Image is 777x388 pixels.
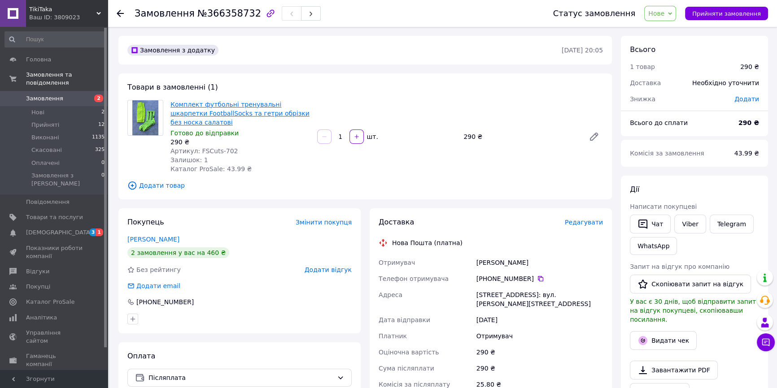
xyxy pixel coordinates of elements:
span: Товари в замовленні (1) [127,83,218,91]
span: Замовлення [135,8,195,19]
span: Всього [630,45,655,54]
div: 290 ₴ [460,130,581,143]
span: Оплата [127,352,155,360]
span: Покупець [127,218,164,226]
span: Редагувати [565,219,603,226]
span: Додати товар [127,181,603,190]
span: Замовлення та повідомлення [26,71,108,87]
button: Чат [630,215,671,233]
input: Пошук [4,31,105,47]
div: 290 ₴ [170,138,310,147]
span: 1135 [92,134,105,142]
div: Статус замовлення [553,9,636,18]
time: [DATE] 20:05 [562,47,603,54]
span: Оплачені [31,159,60,167]
span: Післяплата [148,373,333,383]
a: Viber [674,215,706,233]
span: Виконані [31,134,59,142]
span: Змінити покупця [296,219,352,226]
span: Оціночна вартість [379,349,439,356]
span: TikiTaka [29,5,96,13]
span: Замовлення [26,95,63,103]
div: 290 ₴ [475,360,605,376]
span: Додати відгук [305,266,352,273]
button: Видати чек [630,331,697,350]
span: Замовлення з [PERSON_NAME] [31,172,101,188]
div: шт. [365,132,379,141]
div: Замовлення з додатку [127,45,218,56]
span: Покупці [26,283,50,291]
span: 2 [101,108,105,116]
span: Доставка [379,218,414,226]
span: У вас є 30 днів, щоб відправити запит на відгук покупцеві, скопіювавши посилання. [630,298,756,323]
span: №366358732 [197,8,261,19]
span: Прийняті [31,121,59,129]
a: Завантажити PDF [630,361,718,379]
b: 290 ₴ [738,119,759,126]
a: Редагувати [585,128,603,146]
span: Управління сайтом [26,329,83,345]
span: 2 [94,95,103,102]
span: 1 товар [630,63,655,70]
span: Каталог ProSale: 43.99 ₴ [170,165,252,172]
span: Комісія за післяплату [379,381,450,388]
span: Каталог ProSale [26,298,74,306]
button: Чат з покупцем [757,333,775,351]
span: [DEMOGRAPHIC_DATA] [26,228,92,237]
div: Повернутися назад [117,9,124,18]
span: Додати [734,95,759,103]
a: Telegram [710,215,754,233]
div: [STREET_ADDRESS]: вул. [PERSON_NAME][STREET_ADDRESS] [475,287,605,312]
span: 43.99 ₴ [734,150,759,157]
span: Відгуки [26,267,49,276]
span: Готово до відправки [170,129,239,137]
span: Артикул: FSCuts-702 [170,147,238,155]
span: Скасовані [31,146,62,154]
div: 290 ₴ [475,344,605,360]
div: Нова Пошта (платна) [390,238,465,247]
span: Отримувач [379,259,415,266]
span: Товари та послуги [26,213,83,221]
span: Повідомлення [26,198,70,206]
div: [PHONE_NUMBER] [135,297,195,306]
span: Аналітика [26,314,57,322]
div: [PERSON_NAME] [475,254,605,271]
span: Прийняти замовлення [692,10,761,17]
span: Всього до сплати [630,119,688,126]
span: Показники роботи компанії [26,244,83,260]
span: Адреса [379,291,402,298]
span: Знижка [630,95,655,103]
div: 290 ₴ [740,62,759,71]
button: Прийняти замовлення [685,7,768,20]
span: 12 [98,121,105,129]
div: Отримувач [475,328,605,344]
div: Ваш ID: 3809023 [29,13,108,22]
div: 2 замовлення у вас на 460 ₴ [127,247,229,258]
span: Нове [648,10,664,17]
span: Головна [26,56,51,64]
span: Запит на відгук про компанію [630,263,729,270]
span: Гаманець компанії [26,352,83,368]
span: Доставка [630,79,661,86]
img: Комплект футбольні тренувальні шкарпетки FootballSocks та гетри обрізки без носка салатові [132,100,159,135]
a: [PERSON_NAME] [127,236,179,243]
div: [DATE] [475,312,605,328]
a: Комплект футбольні тренувальні шкарпетки FootballSocks та гетри обрізки без носка салатові [170,101,310,126]
span: Написати покупцеві [630,203,697,210]
span: Комісія за замовлення [630,150,704,157]
button: Скопіювати запит на відгук [630,275,751,293]
a: WhatsApp [630,237,677,255]
div: [PHONE_NUMBER] [476,274,603,283]
span: Без рейтингу [136,266,181,273]
span: 0 [101,159,105,167]
span: Нові [31,108,44,116]
div: Додати email [135,281,181,290]
span: 3 [89,228,96,236]
span: 0 [101,172,105,188]
span: Залишок: 1 [170,156,208,164]
span: Дата відправки [379,316,430,323]
span: Сума післяплати [379,365,434,372]
span: 325 [95,146,105,154]
div: Додати email [127,281,181,290]
div: Необхідно уточнити [687,73,764,93]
